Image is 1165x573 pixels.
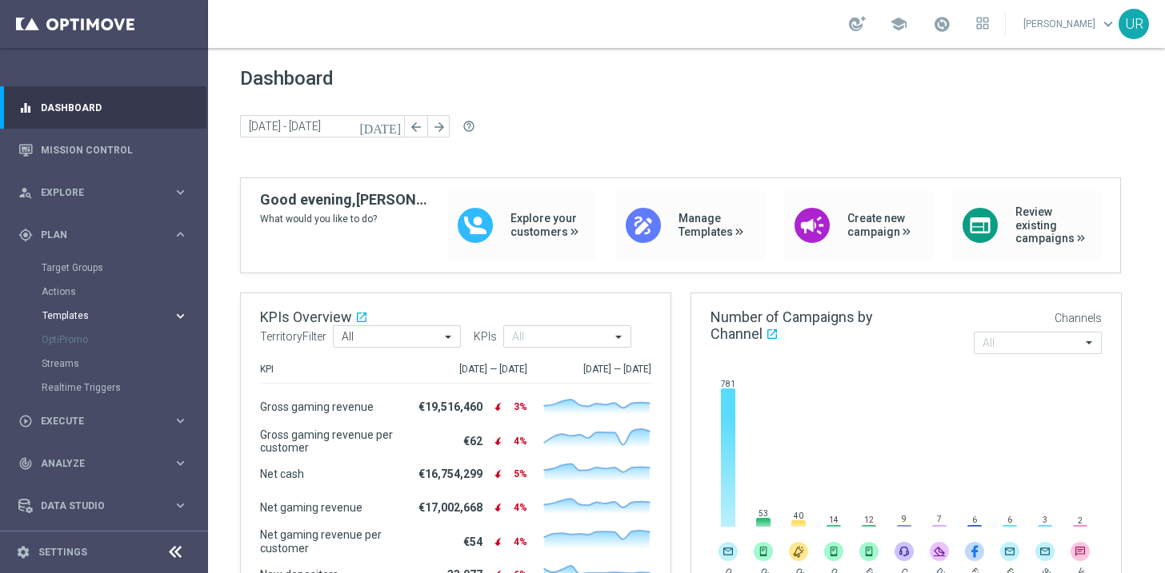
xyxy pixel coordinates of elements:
[42,304,206,328] div: Templates
[38,547,87,557] a: Settings
[18,456,173,471] div: Analyze
[173,413,188,428] i: keyboard_arrow_right
[18,86,188,129] div: Dashboard
[41,501,173,511] span: Data Studio
[18,499,189,512] button: Data Studio keyboard_arrow_right
[41,527,167,569] a: Optibot
[41,230,173,240] span: Plan
[18,456,33,471] i: track_changes
[18,185,33,200] i: person_search
[1119,9,1149,39] div: UR
[18,415,189,428] button: play_circle_outline Execute keyboard_arrow_right
[41,86,188,129] a: Dashboard
[42,381,166,394] a: Realtime Triggers
[18,414,173,428] div: Execute
[42,256,206,280] div: Target Groups
[42,357,166,370] a: Streams
[41,129,188,171] a: Mission Control
[173,456,188,471] i: keyboard_arrow_right
[42,352,206,376] div: Streams
[42,261,166,274] a: Target Groups
[18,228,33,242] i: gps_fixed
[41,416,173,426] span: Execute
[42,311,157,320] span: Templates
[18,185,173,200] div: Explore
[42,376,206,400] div: Realtime Triggers
[42,328,206,352] div: OptiPromo
[173,308,188,324] i: keyboard_arrow_right
[42,311,173,320] div: Templates
[18,499,173,513] div: Data Studio
[890,15,907,33] span: school
[1099,15,1117,33] span: keyboard_arrow_down
[173,498,188,513] i: keyboard_arrow_right
[18,414,33,428] i: play_circle_outline
[42,285,166,298] a: Actions
[42,280,206,304] div: Actions
[173,227,188,242] i: keyboard_arrow_right
[42,309,189,322] button: Templates keyboard_arrow_right
[18,228,173,242] div: Plan
[173,185,188,200] i: keyboard_arrow_right
[18,186,189,199] button: person_search Explore keyboard_arrow_right
[18,229,189,241] button: gps_fixed Plan keyboard_arrow_right
[1022,12,1119,36] a: [PERSON_NAME]keyboard_arrow_down
[18,457,189,470] button: track_changes Analyze keyboard_arrow_right
[18,527,188,569] div: Optibot
[18,101,33,115] i: equalizer
[18,101,189,114] button: equalizer Dashboard
[18,144,189,157] button: Mission Control
[18,129,188,171] div: Mission Control
[16,545,30,559] i: settings
[41,188,173,197] span: Explore
[41,459,173,468] span: Analyze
